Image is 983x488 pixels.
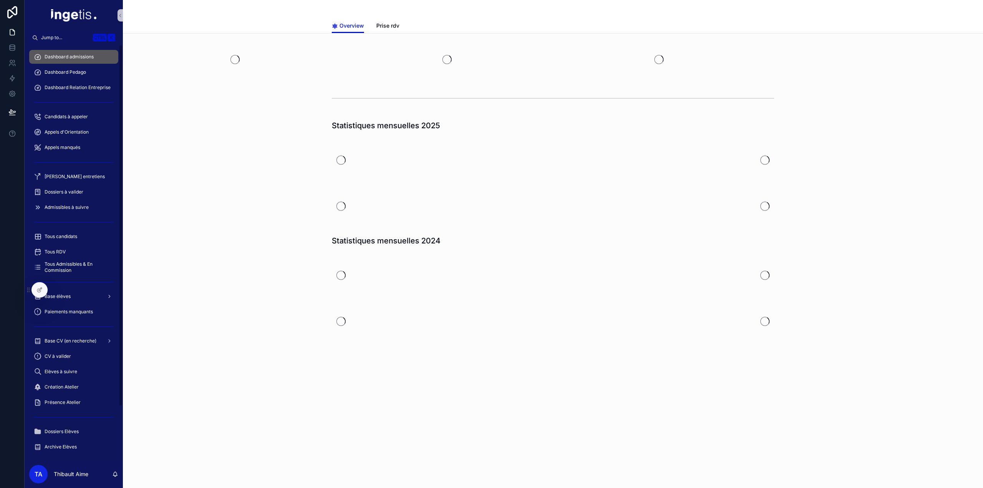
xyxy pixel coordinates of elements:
[41,35,90,41] span: Jump to...
[29,81,118,94] a: Dashboard Relation Entreprise
[29,395,118,409] a: Présence Atelier
[45,428,79,435] span: Dossiers Elèves
[29,31,118,45] button: Jump to...CtrlK
[45,189,83,195] span: Dossiers à valider
[45,54,94,60] span: Dashboard admissions
[45,174,105,180] span: [PERSON_NAME] entretiens
[108,35,114,41] span: K
[45,384,79,390] span: Création Atelier
[29,65,118,79] a: Dashboard Pedago
[29,230,118,243] a: Tous candidats
[29,305,118,319] a: Paiements manquants
[51,9,96,22] img: App logo
[35,470,42,479] span: TA
[29,349,118,363] a: CV à valider
[45,353,71,359] span: CV à valider
[45,249,66,255] span: Tous RDV
[376,19,399,34] a: Prise rdv
[45,233,77,240] span: Tous candidats
[29,380,118,394] a: Création Atelier
[29,365,118,379] a: Elèves à suivre
[93,34,107,41] span: Ctrl
[332,235,440,246] h1: Statistiques mensuelles 2024
[54,470,88,478] p: Thibault Aime
[25,45,123,460] div: scrollable content
[29,440,118,454] a: Archive Elèves
[29,50,118,64] a: Dashboard admissions
[45,261,111,273] span: Tous Admissibles & En Commission
[29,110,118,124] a: Candidats à appeler
[45,129,89,135] span: Appels d'Orientation
[45,444,77,450] span: Archive Elèves
[45,309,93,315] span: Paiements manquants
[376,22,399,30] span: Prise rdv
[29,200,118,214] a: Admissibles à suivre
[29,289,118,303] a: Base élèves
[45,84,111,91] span: Dashboard Relation Entreprise
[29,334,118,348] a: Base CV (en recherche)
[29,425,118,438] a: Dossiers Elèves
[45,69,86,75] span: Dashboard Pedago
[45,204,89,210] span: Admissibles à suivre
[29,125,118,139] a: Appels d'Orientation
[29,141,118,154] a: Appels manqués
[332,120,440,131] h1: Statistiques mensuelles 2025
[45,293,71,299] span: Base élèves
[45,369,77,375] span: Elèves à suivre
[332,19,364,33] a: Overview
[45,399,81,405] span: Présence Atelier
[45,338,96,344] span: Base CV (en recherche)
[45,144,80,151] span: Appels manqués
[339,22,364,30] span: Overview
[29,170,118,184] a: [PERSON_NAME] entretiens
[29,185,118,199] a: Dossiers à valider
[29,260,118,274] a: Tous Admissibles & En Commission
[45,114,88,120] span: Candidats à appeler
[29,245,118,259] a: Tous RDV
